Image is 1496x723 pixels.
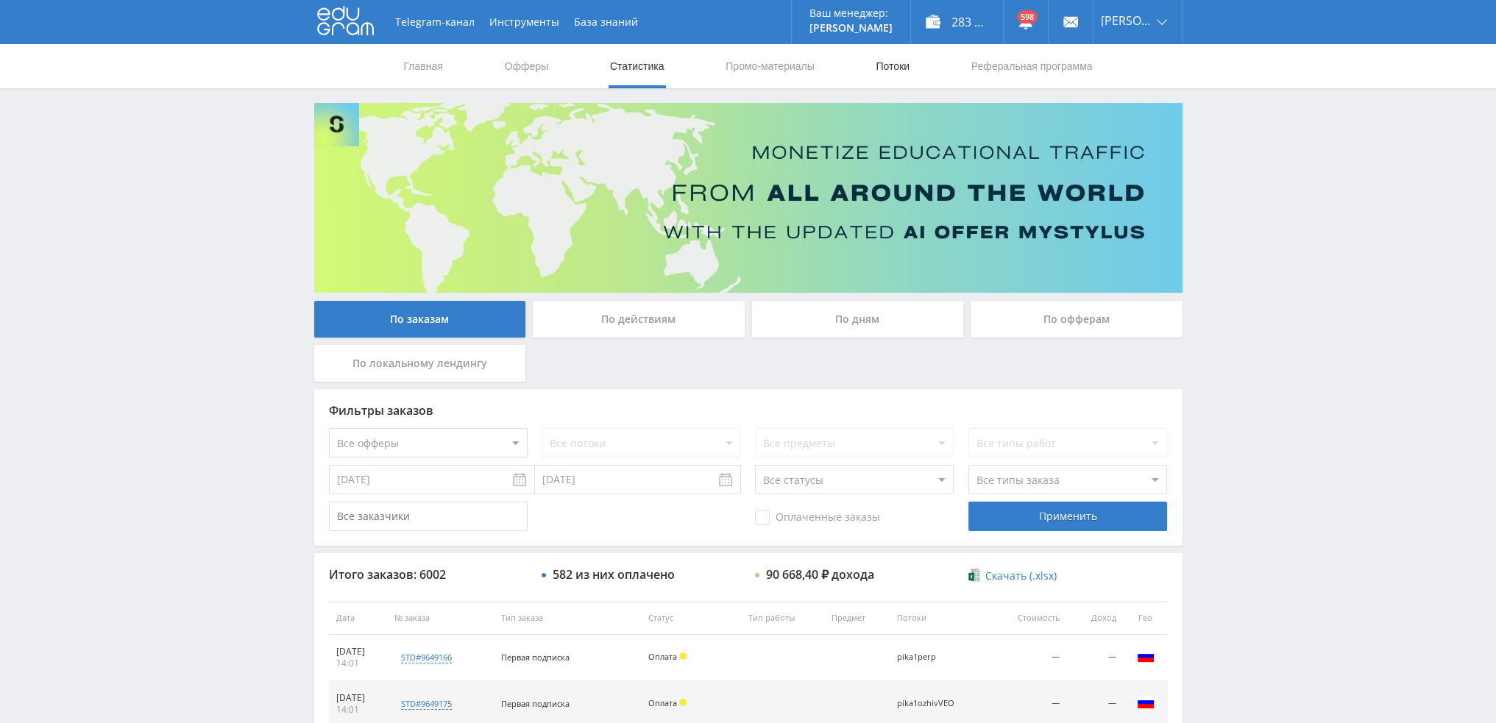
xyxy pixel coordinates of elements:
[741,602,823,635] th: Тип работы
[824,602,890,635] th: Предмет
[809,7,893,19] p: Ваш менеджер:
[641,602,742,635] th: Статус
[985,570,1057,582] span: Скачать (.xlsx)
[494,602,641,635] th: Тип заказа
[648,697,677,708] span: Оплата
[314,301,526,338] div: По заказам
[890,602,990,635] th: Потоки
[968,569,1057,583] a: Скачать (.xlsx)
[755,510,880,525] span: Оплаченные заказы
[503,44,550,88] a: Офферы
[752,301,964,338] div: По дням
[501,652,570,663] span: Первая подписка
[648,651,677,662] span: Оплата
[809,22,893,34] p: [PERSON_NAME]
[970,44,1094,88] a: Реферальная программа
[990,602,1066,635] th: Стоимость
[336,658,380,669] div: 14:01
[1137,647,1155,665] img: rus.png
[1124,602,1168,635] th: Гео
[401,652,452,663] div: std#9649166
[897,652,963,662] div: pika1perp
[329,404,1168,417] div: Фильтры заказов
[336,692,380,704] div: [DATE]
[990,635,1066,681] td: —
[766,568,874,581] div: 90 668,40 ₽ дохода
[401,698,452,710] div: std#9649175
[314,345,526,382] div: По локальному лендингу
[387,602,494,635] th: № заказа
[336,704,380,716] div: 14:01
[533,301,745,338] div: По действиям
[679,652,687,660] span: Холд
[314,103,1183,293] img: Banner
[968,502,1167,531] div: Применить
[679,699,687,706] span: Холд
[971,301,1183,338] div: По офферам
[897,699,963,708] div: pika1ozhivVEO
[1137,694,1155,711] img: rus.png
[329,502,528,531] input: Все заказчики
[968,568,981,583] img: xlsx
[403,44,444,88] a: Главная
[609,44,666,88] a: Статистика
[1066,635,1123,681] td: —
[501,698,570,709] span: Первая подписка
[874,44,911,88] a: Потоки
[336,646,380,658] div: [DATE]
[1101,15,1152,26] span: [PERSON_NAME]
[724,44,815,88] a: Промо-материалы
[329,602,388,635] th: Дата
[1066,602,1123,635] th: Доход
[553,568,675,581] div: 582 из них оплачено
[329,568,528,581] div: Итого заказов: 6002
